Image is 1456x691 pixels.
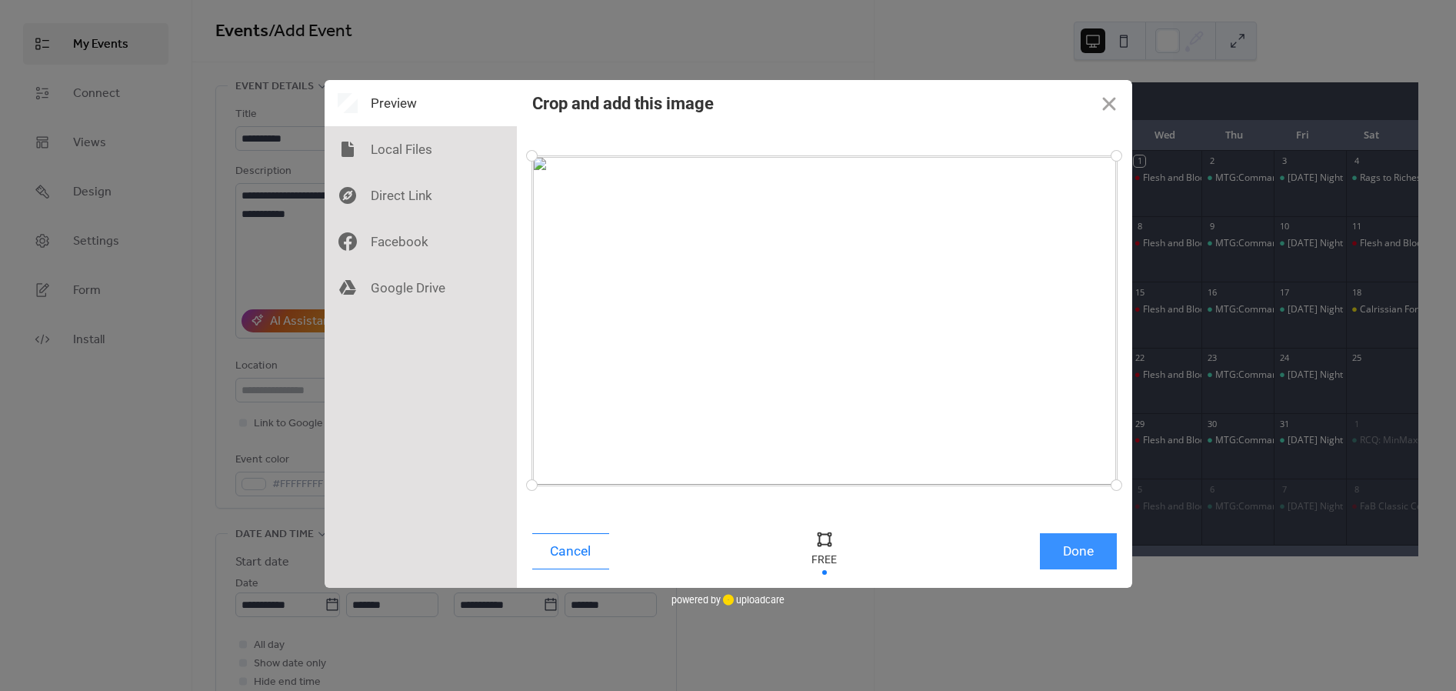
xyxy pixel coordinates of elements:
[671,588,785,611] div: powered by
[532,94,714,113] div: Crop and add this image
[325,265,517,311] div: Google Drive
[325,219,517,265] div: Facebook
[325,80,517,126] div: Preview
[721,594,785,606] a: uploadcare
[1040,533,1117,569] button: Done
[1086,80,1132,126] button: Close
[325,126,517,172] div: Local Files
[532,533,609,569] button: Cancel
[325,172,517,219] div: Direct Link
